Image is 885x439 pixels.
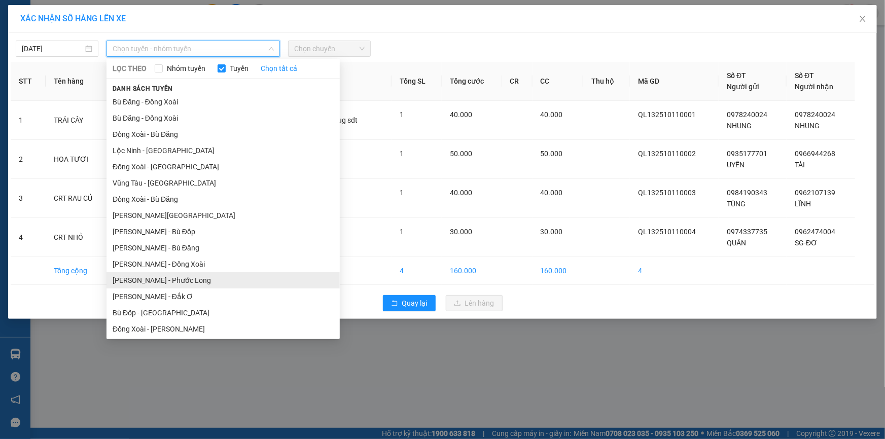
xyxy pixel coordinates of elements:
span: TÙNG [727,200,746,208]
li: Đồng Xoài - Bù Đăng [107,191,340,207]
span: LỌC THEO [113,63,147,74]
span: 30.000 [450,228,472,236]
th: CC [533,62,584,101]
th: STT [11,62,46,101]
td: CRT RAU CỦ [46,179,111,218]
span: 0974337735 [727,228,767,236]
td: 3 [11,179,46,218]
span: Nhóm tuyến [163,63,209,74]
li: Bù Đăng - Đồng Xoài [107,94,340,110]
span: 1 [400,189,404,197]
li: VP VP QL13 [5,71,70,83]
span: 0978240024 [727,111,767,119]
li: Bù Đăng - Đồng Xoài [107,110,340,126]
span: 40.000 [450,189,472,197]
span: Chọn tuyến - nhóm tuyến [113,41,274,56]
td: 1 [11,101,46,140]
li: Bù Đốp - [GEOGRAPHIC_DATA] [107,305,340,321]
th: Mã GD [630,62,719,101]
th: CR [502,62,533,101]
span: rollback [391,300,398,308]
button: Close [848,5,877,33]
span: 0962107139 [795,189,835,197]
li: [PERSON_NAME] - Phước Long [107,272,340,288]
span: NHUNG [795,122,820,130]
span: 40.000 [450,111,472,119]
td: 4 [11,218,46,257]
span: LĨNH [795,200,811,208]
td: 4 [630,257,719,285]
span: QL132510110002 [638,150,696,158]
span: Số ĐT [795,71,814,80]
th: Thu hộ [583,62,630,101]
a: Chọn tất cả [261,63,297,74]
span: Tuyến [226,63,253,74]
li: VP VP [PERSON_NAME] Ơ [70,71,135,94]
li: Đồng Xoài - [GEOGRAPHIC_DATA] [107,159,340,175]
span: Danh sách tuyến [107,84,179,93]
span: XÁC NHẬN SỐ HÀNG LÊN XE [20,14,126,23]
td: TRÁI CÂY [46,101,111,140]
td: HOA TƯƠI [46,140,111,179]
td: 2 [11,140,46,179]
button: rollbackQuay lại [383,295,436,311]
li: [PERSON_NAME][GEOGRAPHIC_DATA] [5,5,147,60]
td: 160.000 [442,257,502,285]
li: [PERSON_NAME] - Đồng Xoài [107,256,340,272]
span: SG-ĐƠ [795,239,818,247]
span: Quay lại [402,298,428,309]
span: 50.000 [541,150,563,158]
li: Lộc Ninh - [GEOGRAPHIC_DATA] [107,142,340,159]
li: [PERSON_NAME] - Bù Đốp [107,224,340,240]
span: QL132510110004 [638,228,696,236]
span: QL132510110001 [638,111,696,119]
span: QUÂN [727,239,746,247]
span: Người gửi [727,83,759,91]
td: 160.000 [533,257,584,285]
span: 50.000 [450,150,472,158]
th: Tổng cước [442,62,502,101]
td: CRT NHỎ [46,218,111,257]
span: 1 [400,111,404,119]
input: 11/10/2025 [22,43,83,54]
span: NHUNG [727,122,752,130]
span: 1 [400,228,404,236]
button: uploadLên hàng [446,295,503,311]
li: Đồng Xoài - Bù Đăng [107,126,340,142]
li: Vũng Tàu - [GEOGRAPHIC_DATA] [107,175,340,191]
span: Người nhận [795,83,833,91]
li: [PERSON_NAME] - Đắk Ơ [107,288,340,305]
td: Tổng cộng [46,257,111,285]
span: down [268,46,274,52]
span: 0966944268 [795,150,835,158]
li: [PERSON_NAME] - Bù Đăng [107,240,340,256]
span: UYÊN [727,161,745,169]
li: [PERSON_NAME][GEOGRAPHIC_DATA] [107,207,340,224]
span: 30.000 [541,228,563,236]
span: Số ĐT [727,71,746,80]
span: 0978240024 [795,111,835,119]
td: 4 [392,257,442,285]
th: Tên hàng [46,62,111,101]
span: 0984190343 [727,189,767,197]
th: Tổng SL [392,62,442,101]
span: 1 [400,150,404,158]
span: 0962474004 [795,228,835,236]
li: Đồng Xoài - [PERSON_NAME] [107,321,340,337]
span: 40.000 [541,111,563,119]
span: TÀI [795,161,805,169]
span: close [859,15,867,23]
span: Chọn chuyến [294,41,365,56]
span: 0935177701 [727,150,767,158]
span: 40.000 [541,189,563,197]
span: QL132510110003 [638,189,696,197]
